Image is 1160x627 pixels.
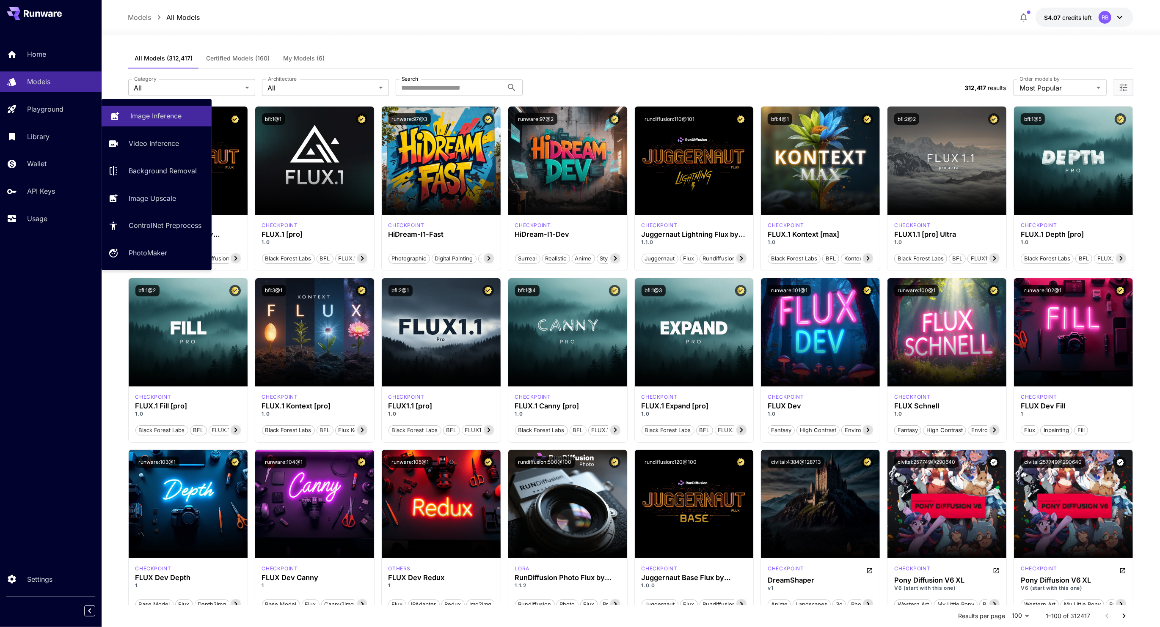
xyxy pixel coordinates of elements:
[768,255,820,263] span: Black Forest Labs
[862,457,873,468] button: Certified Model – Vetted for best performance and includes a commercial license.
[135,393,171,401] p: checkpoint
[894,402,1000,410] h3: FLUX Schnell
[268,83,375,93] span: All
[642,222,678,229] div: FLUX.1 D
[135,457,179,468] button: runware:103@1
[515,255,540,263] span: Surreal
[389,574,494,582] h3: FLUX Dev Redux
[642,238,747,246] p: 1.1.0
[356,457,367,468] button: Certified Model – Vetted for best performance and includes a commercial license.
[194,255,233,263] span: rundiffusion
[389,565,411,572] div: FLUX.1 D
[129,138,179,148] p: Video Inference
[589,426,646,435] span: FLUX.1 Canny [pro]
[768,576,873,584] div: DreamShaper
[479,255,510,263] span: Cinematic
[1075,426,1088,435] span: Fill
[848,600,889,609] span: photorealistic
[642,600,678,609] span: juggernaut
[609,457,620,468] button: Certified Model – Vetted for best performance and includes a commercial license.
[134,75,157,82] label: Category
[735,457,747,468] button: Certified Model – Vetted for best performance and includes a commercial license.
[1021,576,1126,584] h3: Pony Diffusion V6 XL
[262,285,286,296] button: bfl:3@1
[135,285,160,296] button: bfl:1@2
[894,238,1000,246] p: 1.0
[1021,584,1126,592] p: V6 (start with this one)
[515,457,575,468] button: rundiffusion:500@100
[229,285,241,296] button: Certified Model – Vetted for best performance and includes a commercial license.
[949,255,965,263] span: BFL
[923,426,966,435] span: High Contrast
[229,457,241,468] button: Certified Model – Vetted for best performance and includes a commercial license.
[572,255,595,263] span: Anime
[768,113,792,125] button: bfl:4@1
[262,574,367,582] div: FLUX Dev Canny
[444,426,460,435] span: BFL
[262,565,298,572] div: FLUX.1 D
[768,426,794,435] span: Fantasy
[895,255,947,263] span: Black Forest Labs
[84,605,95,616] button: Collapse sidebar
[768,402,873,410] h3: FLUX Dev
[135,574,241,582] div: FLUX Dev Depth
[1061,600,1104,609] span: my little pony
[389,426,441,435] span: Black Forest Labs
[700,255,739,263] span: rundiffusion
[894,113,919,125] button: bfl:2@2
[894,457,959,468] button: civitai:257749@290640
[768,600,791,609] span: anime
[1021,402,1126,410] h3: FLUX Dev Fill
[862,113,873,125] button: Certified Model – Vetted for best performance and includes a commercial license.
[894,393,930,401] div: FLUX.1 S
[27,131,50,142] p: Library
[515,574,620,582] h3: RunDiffusion Photo Flux by RunDiffusion
[600,600,615,609] span: pro
[336,426,374,435] span: Flux Kontext
[642,565,678,572] p: checkpoint
[262,113,285,125] button: bfl:1@1
[515,426,568,435] span: Black Forest Labs
[768,565,804,575] div: SD 1.5
[389,565,411,572] p: others
[262,230,367,238] h3: FLUX.1 [pro]
[515,393,551,401] p: checkpoint
[642,285,666,296] button: bfl:1@3
[642,457,700,468] button: rundiffusion:120@100
[681,600,697,609] span: flux
[356,113,367,125] button: Certified Model – Vetted for best performance and includes a commercial license.
[1119,82,1129,93] button: Open more filters
[317,255,333,263] span: BFL
[768,393,804,401] div: FLUX.1 D
[988,84,1006,91] span: results
[980,600,1017,609] span: base model
[389,222,424,229] p: checkpoint
[467,600,495,609] span: img2img
[515,402,620,410] div: FLUX.1 Canny [pro]
[135,410,241,418] p: 1.0
[1021,113,1045,125] button: bfl:1@5
[642,230,747,238] h3: Juggernaut Lightning Flux by RunDiffusion
[389,600,406,609] span: Flux
[27,104,63,114] p: Playground
[894,565,930,575] div: Pony
[91,603,102,619] div: Collapse sidebar
[262,402,367,410] div: FLUX.1 Kontext [pro]
[135,402,241,410] h3: FLUX.1 Fill [pro]
[597,255,623,263] span: Stylized
[515,565,529,572] p: lora
[894,222,930,229] div: fluxultra
[894,576,1000,584] h3: Pony Diffusion V6 XL
[642,565,678,572] div: FLUX.1 D
[609,285,620,296] button: Certified Model – Vetted for best performance and includes a commercial license.
[735,285,747,296] button: Certified Model – Vetted for best performance and includes a commercial license.
[482,457,494,468] button: Certified Model – Vetted for best performance and includes a commercial license.
[768,285,811,296] button: runware:101@1
[207,55,270,62] span: Certified Models (160)
[894,230,1000,238] h3: FLUX1.1 [pro] Ultra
